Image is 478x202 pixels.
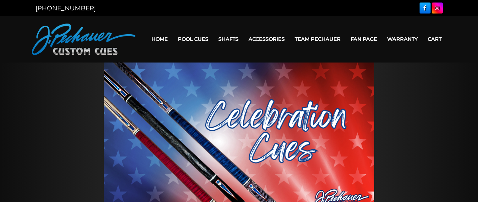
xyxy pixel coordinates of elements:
a: Team Pechauer [290,31,346,47]
a: Fan Page [346,31,382,47]
a: Warranty [382,31,423,47]
a: Home [146,31,173,47]
a: Pool Cues [173,31,213,47]
a: Shafts [213,31,244,47]
a: Cart [423,31,447,47]
a: Accessories [244,31,290,47]
img: Pechauer Custom Cues [32,24,135,55]
a: [PHONE_NUMBER] [36,4,96,12]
